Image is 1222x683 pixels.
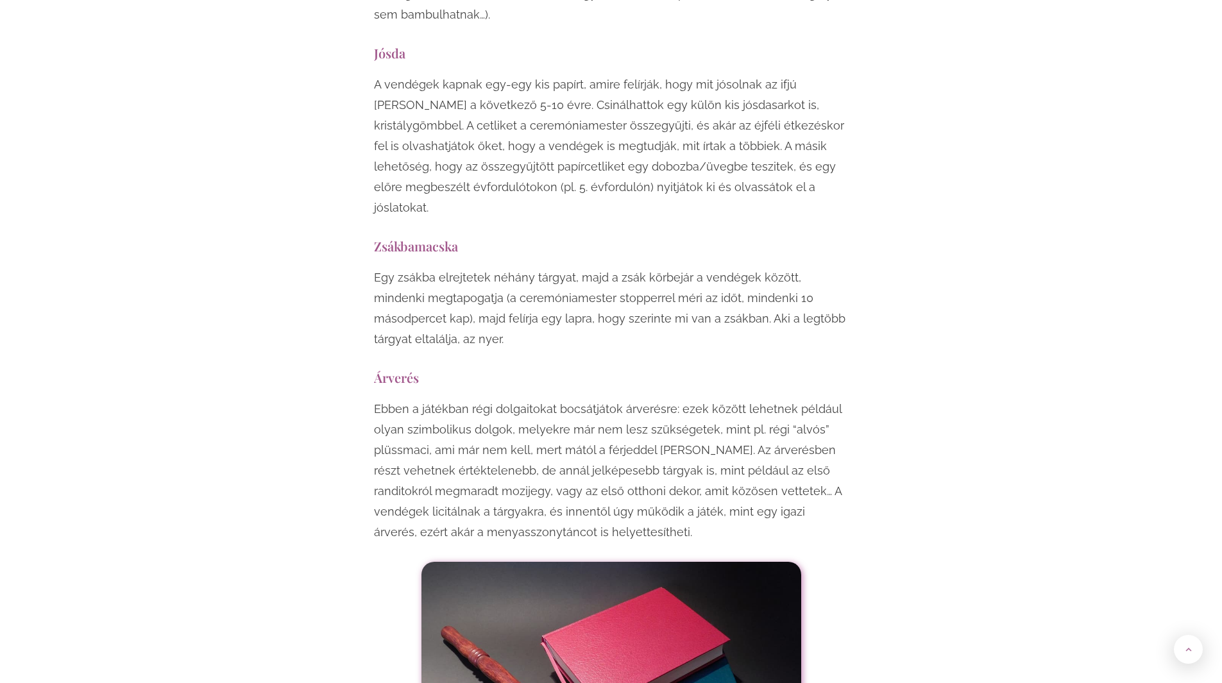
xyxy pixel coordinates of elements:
p: Ebben a játékban régi dolgaitokat bocsátjátok árverésre: ezek között lehetnek például olyan szimb... [374,399,849,543]
p: A vendégek kapnak egy-egy kis papírt, amire felírják, hogy mit jósolnak az ifjú [PERSON_NAME] a k... [374,74,849,218]
h3: Árverés [374,369,849,386]
h3: Zsákbamacska [374,237,849,255]
p: Egy zsákba elrejtetek néhány tárgyat, majd a zsák körbejár a vendégek között, mindenki megtapogat... [374,267,849,350]
h3: Jósda [374,44,849,62]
